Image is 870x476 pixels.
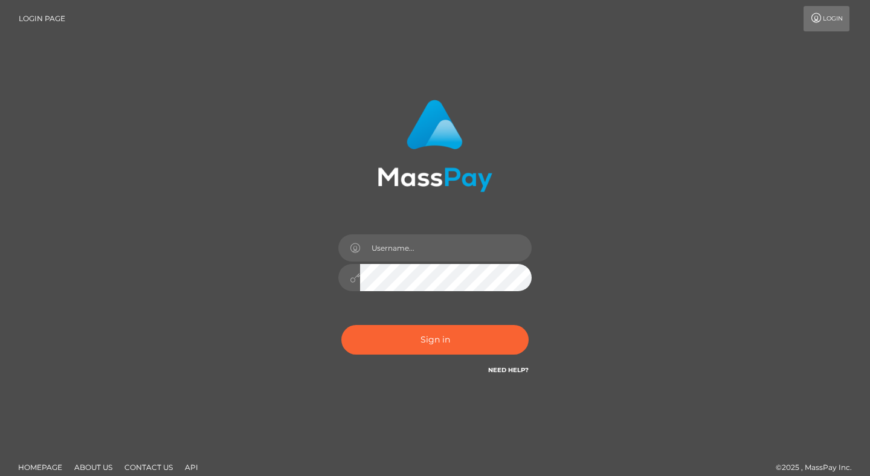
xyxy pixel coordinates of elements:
div: © 2025 , MassPay Inc. [776,461,861,474]
button: Sign in [341,325,529,355]
a: Need Help? [488,366,529,374]
a: Login [804,6,849,31]
input: Username... [360,234,532,262]
a: Login Page [19,6,65,31]
img: MassPay Login [378,100,492,192]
